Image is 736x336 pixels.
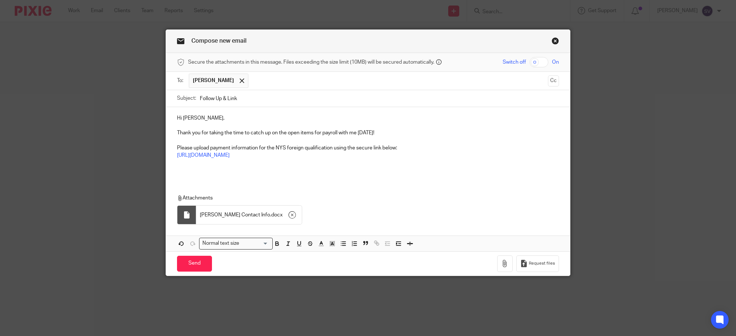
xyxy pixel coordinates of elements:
input: Search for option [242,240,268,247]
p: Please upload payment information for the NYS foreign qualification using the secure link below: [177,144,559,152]
label: Subject: [177,95,196,102]
a: Close this dialog window [552,37,559,47]
div: Search for option [199,238,273,249]
button: Cc [548,75,559,86]
button: Request files [516,255,559,272]
span: [PERSON_NAME] Contact Info [200,211,270,219]
span: Normal text size [201,240,241,247]
label: To: [177,77,185,84]
span: [PERSON_NAME] [193,77,234,84]
span: Secure the attachments in this message. Files exceeding the size limit (10MB) will be secured aut... [188,59,434,66]
span: Request files [529,261,555,266]
span: Compose new email [191,38,247,44]
a: [URL][DOMAIN_NAME] [177,153,230,158]
input: Send [177,256,212,272]
span: Switch off [503,59,526,66]
span: docx [271,211,283,219]
p: Attachments [177,194,548,202]
p: Hi [PERSON_NAME], [177,114,559,122]
p: Thank you for taking the time to catch up on the open items for payroll with me [DATE]! [177,129,559,137]
span: On [552,59,559,66]
div: . [196,206,302,224]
